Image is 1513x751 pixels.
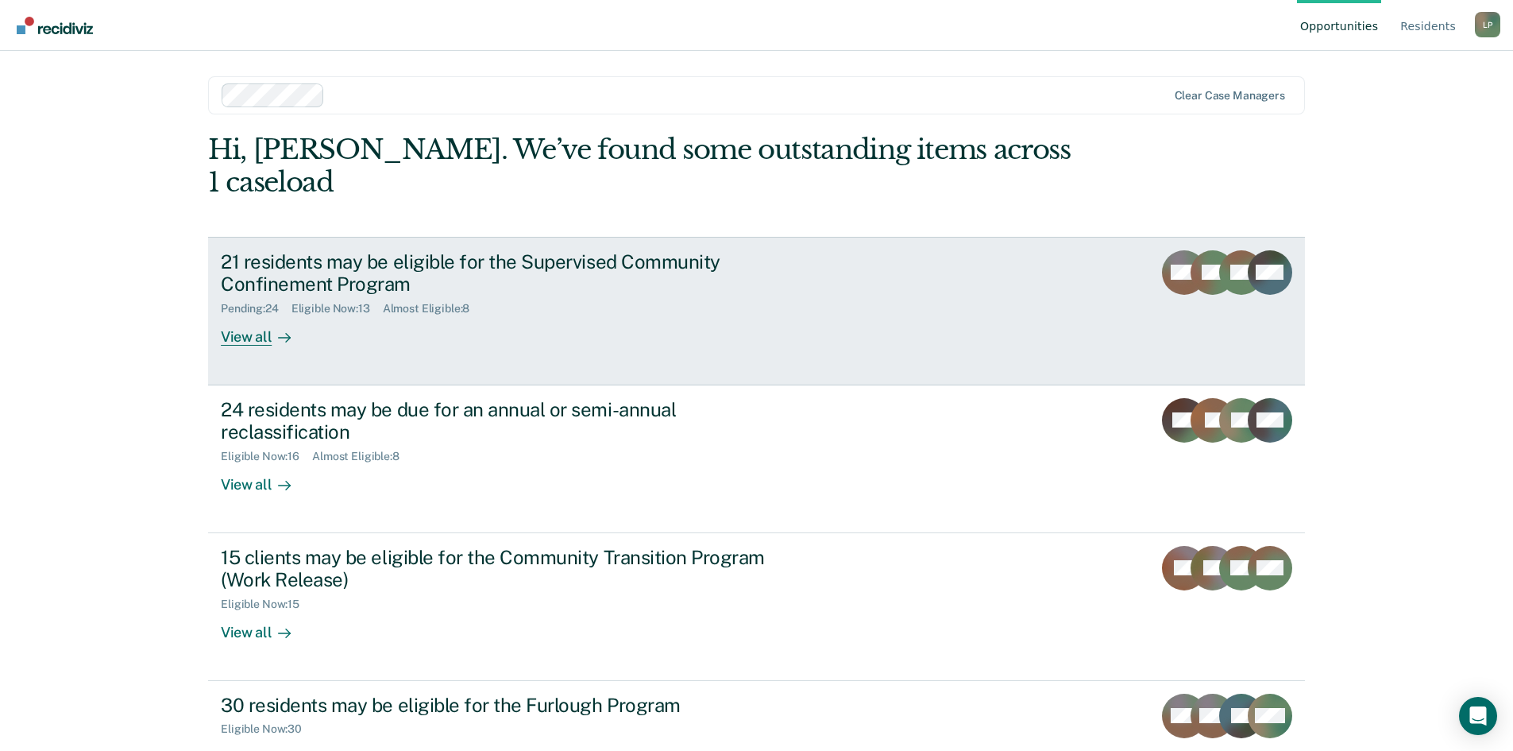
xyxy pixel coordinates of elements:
[1459,697,1497,735] div: Open Intercom Messenger
[221,315,310,346] div: View all
[1475,12,1500,37] button: Profile dropdown button
[291,302,383,315] div: Eligible Now : 13
[221,598,312,611] div: Eligible Now : 15
[208,134,1086,199] div: Hi, [PERSON_NAME]. We’ve found some outstanding items across 1 caseload
[208,385,1305,533] a: 24 residents may be due for an annual or semi-annual reclassificationEligible Now:16Almost Eligib...
[221,250,778,296] div: 21 residents may be eligible for the Supervised Community Confinement Program
[221,450,312,463] div: Eligible Now : 16
[221,546,778,592] div: 15 clients may be eligible for the Community Transition Program (Work Release)
[221,463,310,494] div: View all
[208,237,1305,385] a: 21 residents may be eligible for the Supervised Community Confinement ProgramPending:24Eligible N...
[383,302,483,315] div: Almost Eligible : 8
[312,450,412,463] div: Almost Eligible : 8
[221,694,778,717] div: 30 residents may be eligible for the Furlough Program
[221,722,315,736] div: Eligible Now : 30
[17,17,93,34] img: Recidiviz
[1175,89,1285,103] div: Clear case managers
[221,302,291,315] div: Pending : 24
[221,611,310,642] div: View all
[208,533,1305,681] a: 15 clients may be eligible for the Community Transition Program (Work Release)Eligible Now:15View...
[221,398,778,444] div: 24 residents may be due for an annual or semi-annual reclassification
[1475,12,1500,37] div: L P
